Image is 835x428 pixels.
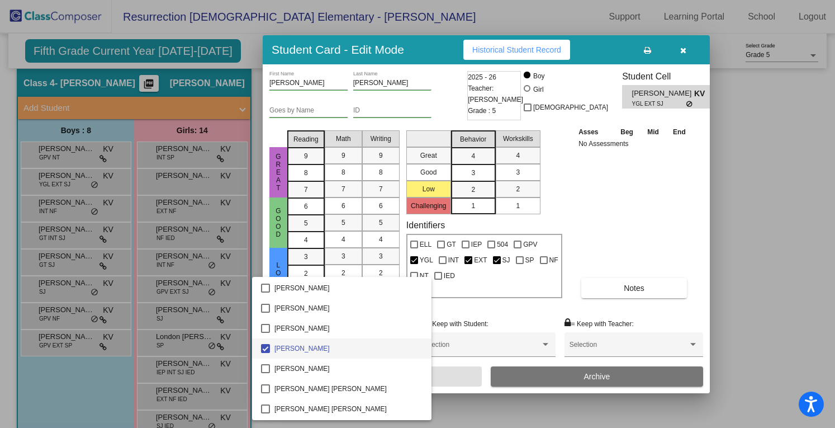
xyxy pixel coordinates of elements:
span: [PERSON_NAME] [PERSON_NAME] [274,399,423,419]
span: [PERSON_NAME] [PERSON_NAME] [274,379,423,399]
span: [PERSON_NAME] [274,338,423,359]
span: [PERSON_NAME] [274,359,423,379]
span: [PERSON_NAME] [274,318,423,338]
span: [PERSON_NAME] [274,298,423,318]
span: [PERSON_NAME] [274,278,423,298]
